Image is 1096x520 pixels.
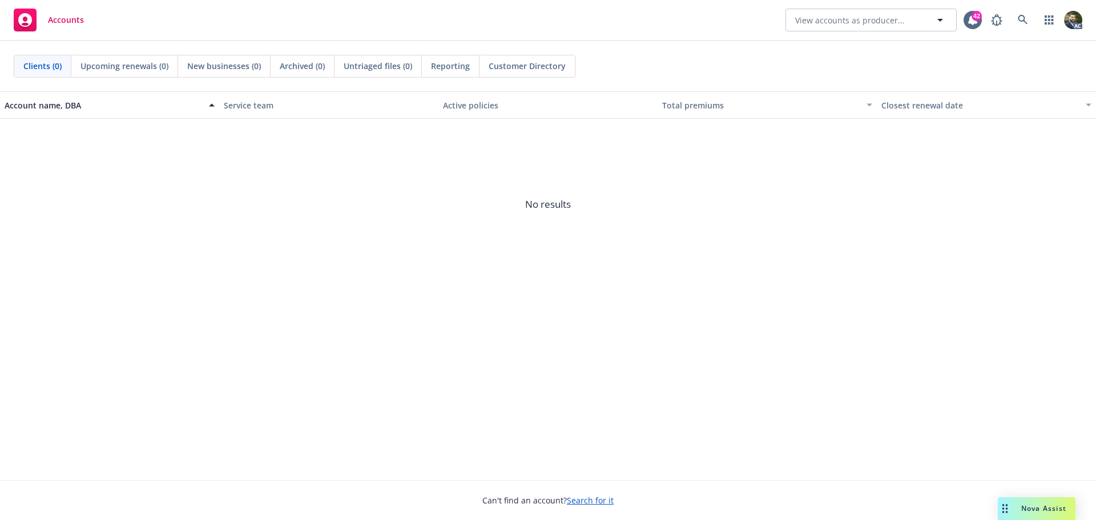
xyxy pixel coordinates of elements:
button: Total premiums [658,91,877,119]
button: Active policies [438,91,658,119]
div: Total premiums [662,99,860,111]
a: Search for it [567,495,614,506]
span: View accounts as producer... [795,14,905,26]
a: Search [1012,9,1034,31]
span: Untriaged files (0) [344,60,412,72]
a: Switch app [1038,9,1061,31]
a: Accounts [9,4,88,36]
button: Service team [219,91,438,119]
div: Closest renewal date [881,99,1079,111]
div: Account name, DBA [5,99,202,111]
button: View accounts as producer... [785,9,957,31]
div: Active policies [443,99,653,111]
span: Customer Directory [489,60,566,72]
a: Report a Bug [985,9,1008,31]
div: Service team [224,99,434,111]
button: Closest renewal date [877,91,1096,119]
span: Clients (0) [23,60,62,72]
span: Reporting [431,60,470,72]
img: photo [1064,11,1082,29]
span: Accounts [48,15,84,25]
span: Can't find an account? [482,494,614,506]
span: Upcoming renewals (0) [80,60,168,72]
div: Drag to move [998,497,1012,520]
span: Nova Assist [1021,503,1066,513]
button: Nova Assist [998,497,1075,520]
div: 42 [972,11,982,21]
span: New businesses (0) [187,60,261,72]
span: Archived (0) [280,60,325,72]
